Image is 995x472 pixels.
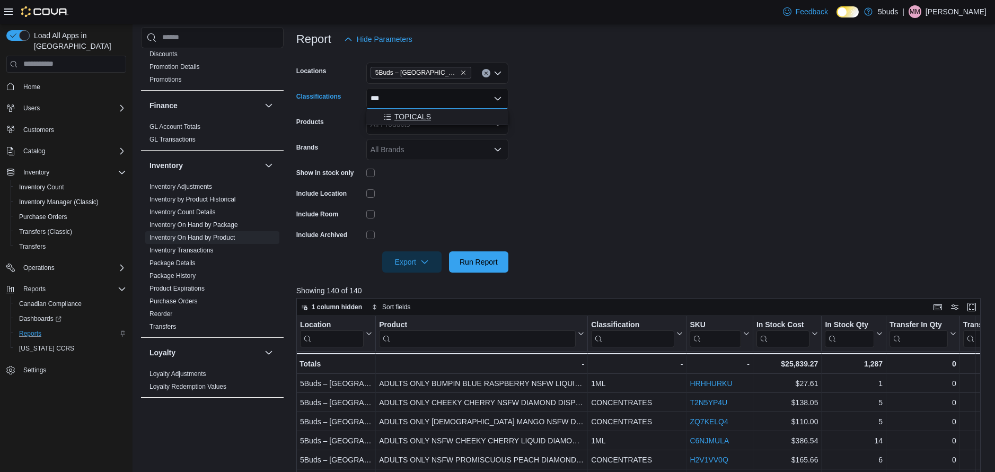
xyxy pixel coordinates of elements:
[494,69,502,77] button: Open list of options
[23,285,46,293] span: Reports
[19,213,67,221] span: Purchase Orders
[591,453,683,466] div: CONCENTRATES
[23,83,40,91] span: Home
[300,396,372,409] div: 5Buds – [GEOGRAPHIC_DATA]
[779,1,832,22] a: Feedback
[300,415,372,428] div: 5Buds – [GEOGRAPHIC_DATA]
[15,225,76,238] a: Transfers (Classic)
[11,180,130,195] button: Inventory Count
[262,99,275,111] button: Finance
[19,363,126,377] span: Settings
[296,143,318,152] label: Brands
[19,283,126,295] span: Reports
[690,320,741,330] div: SKU
[19,261,126,274] span: Operations
[149,309,172,318] span: Reorder
[149,63,200,70] a: Promotion Details
[149,208,216,215] a: Inventory Count Details
[149,221,238,228] a: Inventory On Hand by Package
[825,357,883,370] div: 1,287
[149,259,196,266] a: Package Details
[836,6,859,18] input: Dark Mode
[149,322,176,330] a: Transfers
[296,33,331,46] h3: Report
[890,320,956,347] button: Transfer In Qty
[149,258,196,267] span: Package Details
[19,314,61,323] span: Dashboards
[890,320,948,347] div: Transfer In Qty
[449,251,508,273] button: Run Report
[394,111,431,122] span: TOPICALS
[149,370,206,377] a: Loyalty Adjustments
[494,94,502,103] button: Close list of options
[591,434,683,447] div: 1ML
[23,168,49,177] span: Inventory
[19,242,46,251] span: Transfers
[23,366,46,374] span: Settings
[149,123,200,130] a: GL Account Totals
[19,102,44,115] button: Users
[11,209,130,224] button: Purchase Orders
[389,251,435,273] span: Export
[11,326,130,341] button: Reports
[296,231,347,239] label: Include Archived
[141,47,284,90] div: Discounts & Promotions
[19,300,82,308] span: Canadian Compliance
[690,436,729,445] a: C6NJMULA
[2,282,130,296] button: Reports
[149,160,260,170] button: Inventory
[965,301,978,313] button: Enter fullscreen
[15,196,126,208] span: Inventory Manager (Classic)
[149,75,182,83] a: Promotions
[15,181,68,194] a: Inventory Count
[2,79,130,94] button: Home
[379,320,576,347] div: Product
[300,320,364,330] div: Location
[149,284,205,292] a: Product Expirations
[926,5,987,18] p: [PERSON_NAME]
[902,5,904,18] p: |
[296,189,347,198] label: Include Location
[375,67,458,78] span: 5Buds – [GEOGRAPHIC_DATA]
[149,347,260,357] button: Loyalty
[149,62,200,71] span: Promotion Details
[690,379,732,388] a: HRHHURKU
[15,327,126,340] span: Reports
[382,303,410,311] span: Sort fields
[300,434,372,447] div: 5Buds – [GEOGRAPHIC_DATA]
[30,30,126,51] span: Load All Apps in [GEOGRAPHIC_DATA]
[591,320,683,347] button: Classification
[796,6,828,17] span: Feedback
[2,101,130,116] button: Users
[591,396,683,409] div: CONCENTRATES
[15,240,50,253] a: Transfers
[19,102,126,115] span: Users
[366,109,508,125] button: TOPICALS
[262,346,275,359] button: Loyalty
[149,100,178,110] h3: Finance
[19,228,72,236] span: Transfers (Classic)
[300,357,372,370] div: Totals
[149,122,200,130] span: GL Account Totals
[460,257,498,267] span: Run Report
[11,224,130,239] button: Transfers (Classic)
[15,225,126,238] span: Transfers (Classic)
[690,456,728,464] a: H2V1VV0Q
[15,240,126,253] span: Transfers
[149,195,236,203] a: Inventory by Product Historical
[15,312,126,325] span: Dashboards
[367,301,415,313] button: Sort fields
[149,135,196,143] a: GL Transactions
[690,320,741,347] div: SKU URL
[19,145,49,158] button: Catalog
[19,81,45,93] a: Home
[23,147,45,155] span: Catalog
[19,198,99,206] span: Inventory Manager (Classic)
[890,357,956,370] div: 0
[931,301,944,313] button: Keyboard shortcuts
[909,5,921,18] div: Micheal McGill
